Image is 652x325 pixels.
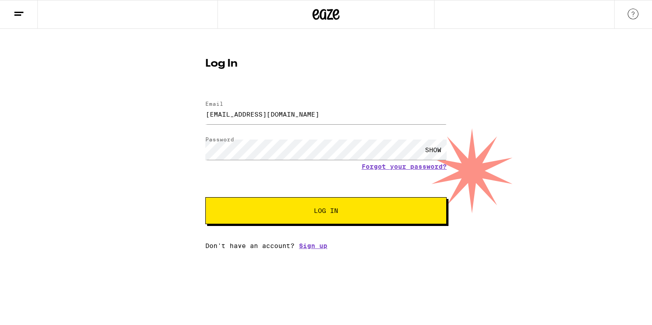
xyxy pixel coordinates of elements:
[205,197,447,224] button: Log In
[205,101,223,107] label: Email
[362,163,447,170] a: Forgot your password?
[205,136,234,142] label: Password
[205,104,447,124] input: Email
[205,242,447,249] div: Don't have an account?
[420,140,447,160] div: SHOW
[299,242,327,249] a: Sign up
[205,59,447,69] h1: Log In
[314,208,338,214] span: Log In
